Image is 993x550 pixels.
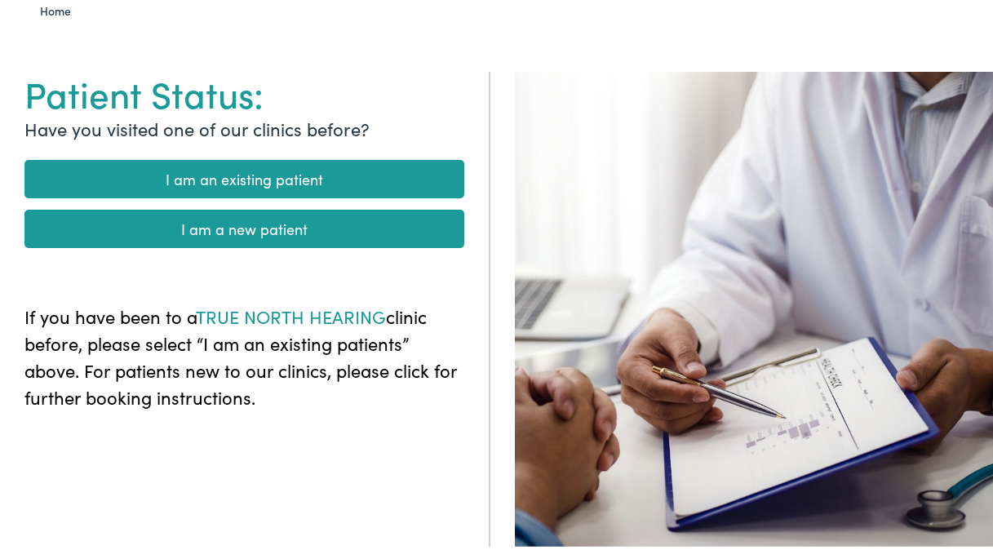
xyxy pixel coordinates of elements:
h1: Patient Status: [24,69,464,112]
p: If you have been to a clinic before, please select “I am an existing patients” above. For patient... [24,299,464,407]
p: Have you visited one of our clinics before? [24,112,464,139]
a: I am an existing patient [24,157,464,195]
a: I am a new patient [24,206,464,245]
span: TRUE NORTH HEARING [196,300,386,326]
